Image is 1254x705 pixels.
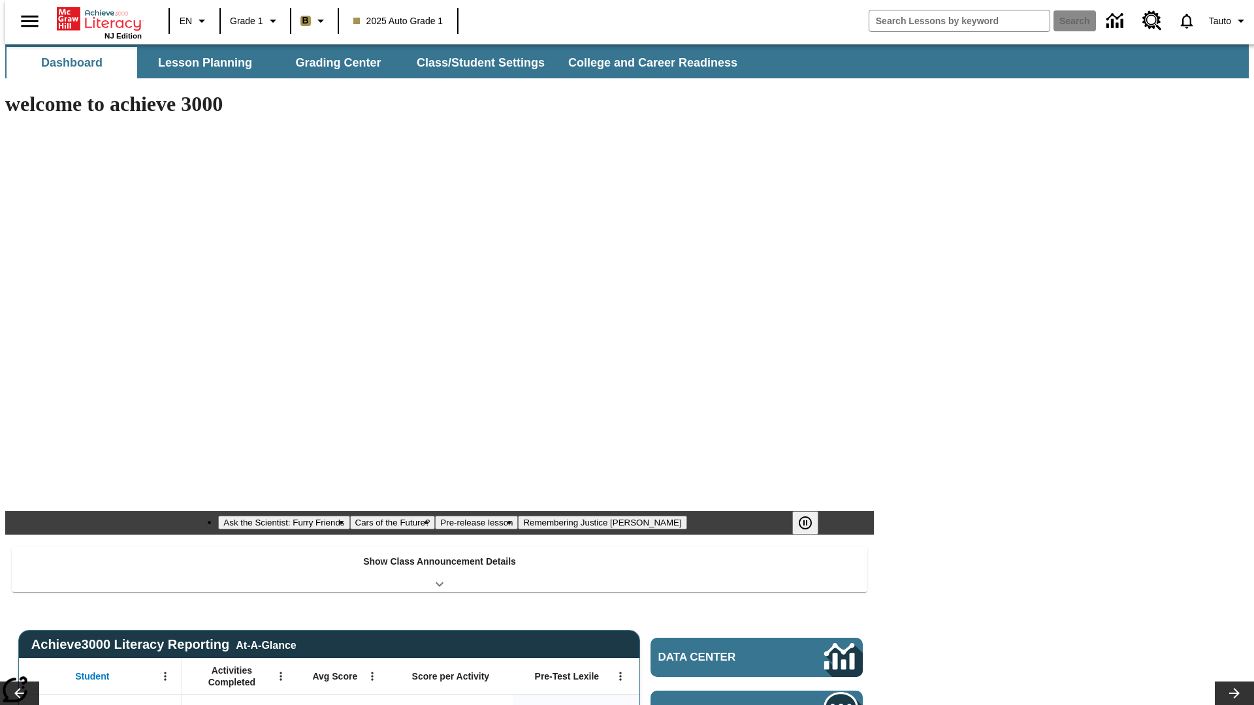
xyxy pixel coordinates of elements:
[57,6,142,32] a: Home
[1134,3,1170,39] a: Resource Center, Will open in new tab
[1209,14,1231,28] span: Tauto
[558,47,748,78] button: College and Career Readiness
[225,9,286,33] button: Grade: Grade 1, Select a grade
[658,651,780,664] span: Data Center
[406,47,555,78] button: Class/Student Settings
[218,516,349,529] button: Slide 1 Ask the Scientist: Furry Friends
[12,547,867,592] div: Show Class Announcement Details
[5,47,749,78] div: SubNavbar
[230,14,263,28] span: Grade 1
[869,10,1050,31] input: search field
[302,12,309,29] span: B
[412,670,490,682] span: Score per Activity
[174,9,216,33] button: Language: EN, Select a language
[31,637,297,652] span: Achieve3000 Literacy Reporting
[1099,3,1134,39] a: Data Center
[271,666,291,686] button: Open Menu
[189,665,275,688] span: Activities Completed
[155,666,175,686] button: Open Menu
[5,44,1249,78] div: SubNavbar
[273,47,404,78] button: Grading Center
[180,14,192,28] span: EN
[535,670,600,682] span: Pre-Test Lexile
[1204,9,1254,33] button: Profile/Settings
[104,32,142,40] span: NJ Edition
[362,666,382,686] button: Open Menu
[792,511,818,535] button: Pause
[312,670,357,682] span: Avg Score
[363,555,516,569] p: Show Class Announcement Details
[1215,681,1254,705] button: Lesson carousel, Next
[792,511,831,535] div: Pause
[7,47,137,78] button: Dashboard
[518,516,686,529] button: Slide 4 Remembering Justice O'Connor
[57,5,142,40] div: Home
[651,638,863,677] a: Data Center
[295,9,334,33] button: Boost Class color is light brown. Change class color
[75,670,109,682] span: Student
[353,14,443,28] span: 2025 Auto Grade 1
[140,47,270,78] button: Lesson Planning
[611,666,630,686] button: Open Menu
[5,92,874,116] h1: welcome to achieve 3000
[435,516,518,529] button: Slide 3 Pre-release lesson
[10,2,49,40] button: Open side menu
[350,516,436,529] button: Slide 2 Cars of the Future?
[1170,4,1204,38] a: Notifications
[236,637,296,651] div: At-A-Glance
